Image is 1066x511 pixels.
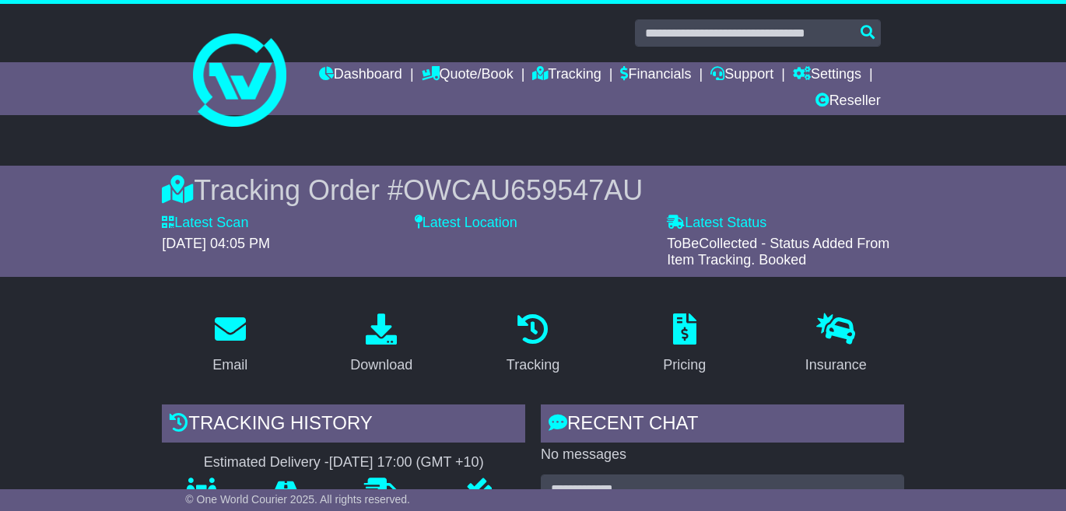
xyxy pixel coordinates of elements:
span: © One World Courier 2025. All rights reserved. [185,493,410,506]
div: Email [212,355,247,376]
div: Tracking Order # [162,173,903,207]
a: Dashboard [319,62,402,89]
div: RECENT CHAT [541,404,904,446]
a: Pricing [653,308,716,381]
a: Download [340,308,423,381]
a: Financials [620,62,691,89]
span: [DATE] 04:05 PM [162,236,270,251]
a: Support [710,62,773,89]
a: Insurance [795,308,877,381]
a: Email [202,308,258,381]
span: ToBeCollected - Status Added From Item Tracking. Booked [667,236,889,268]
label: Latest Location [415,215,517,232]
a: Quote/Book [422,62,514,89]
span: OWCAU659547AU [403,174,643,206]
div: Download [350,355,412,376]
label: Latest Scan [162,215,248,232]
a: Reseller [815,89,881,115]
label: Latest Status [667,215,766,232]
div: Pricing [663,355,706,376]
div: Tracking history [162,404,525,446]
div: [DATE] 17:00 (GMT +10) [329,454,484,471]
div: Insurance [805,355,867,376]
p: No messages [541,446,904,464]
div: Estimated Delivery - [162,454,525,471]
div: Tracking [507,355,559,376]
a: Tracking [496,308,570,381]
a: Settings [793,62,861,89]
a: Tracking [532,62,601,89]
